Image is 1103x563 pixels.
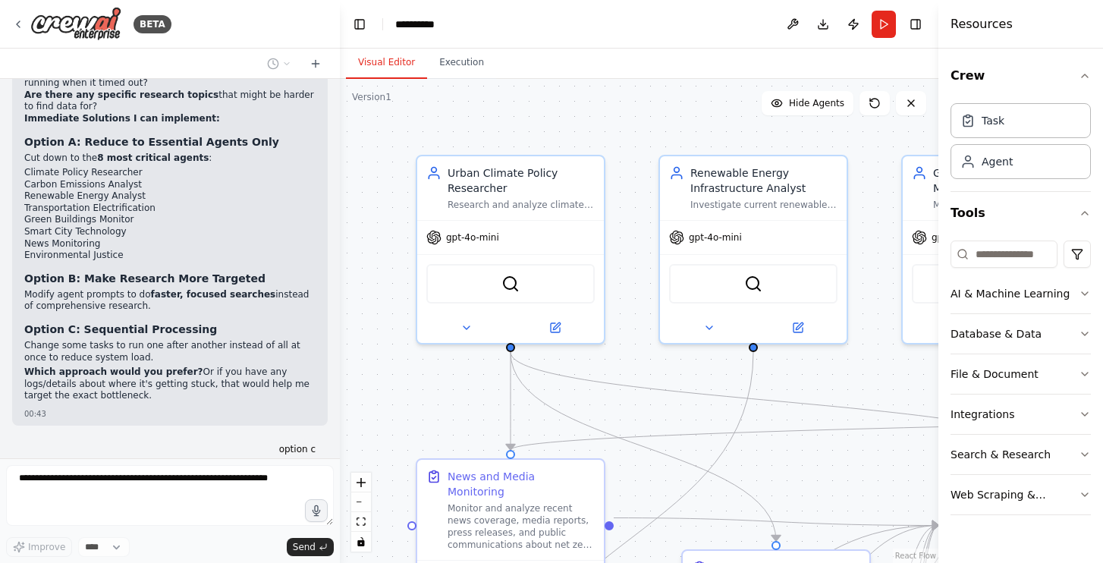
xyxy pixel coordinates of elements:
button: Hide Agents [762,91,853,115]
li: News Monitoring [24,238,316,250]
div: News and Media Monitoring [448,469,595,499]
strong: Which approach would you prefer? [24,366,203,377]
div: Urban Climate Policy ResearcherResearch and analyze climate policies, regulations, and initiative... [416,155,605,344]
div: Monitor and analyze recent news coverage, media reports, press releases, and public communication... [448,502,595,551]
strong: faster, focused searches [151,289,276,300]
div: Integrations [951,407,1014,422]
div: Renewable Energy Infrastructure Analyst [690,165,837,196]
div: Web Scraping & Browsing [951,487,1079,502]
button: Improve [6,537,72,557]
p: Modify agent prompts to do instead of comprehensive research. [24,289,316,313]
textarea: To enrich screen reader interactions, please activate Accessibility in Grammarly extension settings [6,465,334,526]
strong: Option A: Reduce to Essential Agents Only [24,136,279,148]
button: zoom in [351,473,371,492]
button: Visual Editor [346,47,427,79]
strong: Immediate Solutions I can implement: [24,113,220,124]
strong: Option B: Make Research More Targeted [24,272,266,285]
div: Database & Data [951,326,1042,341]
span: Hide Agents [789,97,844,109]
span: Send [293,541,316,553]
li: Renewable Energy Analyst [24,190,316,203]
button: Web Scraping & Browsing [951,475,1091,514]
button: Integrations [951,395,1091,434]
g: Edge from 46726c1e-ab47-4339-8e61-b90b78e75cc1 to 6ea9ee3d-597f-4988-9a22-e512842d43f4 [503,352,1049,450]
li: Environmental Justice [24,250,316,262]
strong: Option C: Sequential Processing [24,323,217,335]
p: Or if you have any logs/details about where it's getting stuck, that would help me target the exa... [24,366,316,402]
div: Search & Research [951,447,1051,462]
span: Improve [28,541,65,553]
button: zoom out [351,492,371,512]
strong: Are there any specific research topics [24,90,218,100]
button: Click to speak your automation idea [305,499,328,522]
img: SerperDevTool [501,275,520,293]
button: Send [287,538,334,556]
button: Hide left sidebar [349,14,370,35]
nav: breadcrumb [395,17,448,32]
div: Crew [951,97,1091,191]
h4: Resources [951,15,1013,33]
div: Investigate current renewable energy projects, solar installations, wind farms, and energy storag... [690,199,837,211]
p: option c [279,444,316,456]
p: Cut down to the : [24,153,316,165]
div: File & Document [951,366,1039,382]
div: 00:43 [24,408,316,420]
button: Search & Research [951,435,1091,474]
li: that might be harder to find data for? [24,90,316,113]
li: Smart City Technology [24,226,316,238]
div: Task [982,113,1004,128]
button: Crew [951,55,1091,97]
div: BETA [134,15,171,33]
img: Logo [30,7,121,41]
span: gpt-4o-mini [932,231,985,244]
a: React Flow attribution [895,552,936,560]
button: Start a new chat [303,55,328,73]
div: Research and analyze climate policies, regulations, and initiatives implemented by {city_name} go... [448,199,595,211]
button: Hide right sidebar [905,14,926,35]
g: Edge from 65baee00-db1d-4777-a9fa-bddfd29d6628 to 6ea9ee3d-597f-4988-9a22-e512842d43f4 [614,511,938,533]
button: toggle interactivity [351,532,371,552]
button: Switch to previous chat [261,55,297,73]
button: Open in side panel [755,319,841,337]
img: SerperDevTool [744,275,762,293]
button: fit view [351,512,371,532]
li: Carbon Emissions Analyst [24,179,316,191]
span: gpt-4o-mini [446,231,499,244]
button: Open in side panel [512,319,598,337]
li: Green Buildings Monitor [24,214,316,226]
p: Change some tasks to run one after another instead of all at once to reduce system load. [24,340,316,363]
li: Transportation Electrification [24,203,316,215]
div: Tools [951,234,1091,527]
button: Execution [427,47,496,79]
div: React Flow controls [351,473,371,552]
li: Climate Policy Researcher [24,167,316,179]
strong: 8 most critical agents [97,153,209,163]
button: Database & Data [951,314,1091,354]
g: Edge from 46726c1e-ab47-4339-8e61-b90b78e75cc1 to 376f146f-9a37-4093-8cb2-00236612816e [503,352,784,541]
div: Version 1 [352,91,391,103]
div: Green Building Standards MonitorMonitor building efficiency programs, green building certificatio... [901,155,1091,344]
span: gpt-4o-mini [689,231,742,244]
button: File & Document [951,354,1091,394]
div: Agent [982,154,1013,169]
div: AI & Machine Learning [951,286,1070,301]
div: Urban Climate Policy Researcher [448,165,595,196]
button: Tools [951,192,1091,234]
button: AI & Machine Learning [951,274,1091,313]
div: Renewable Energy Infrastructure AnalystInvestigate current renewable energy projects, solar insta... [658,155,848,344]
